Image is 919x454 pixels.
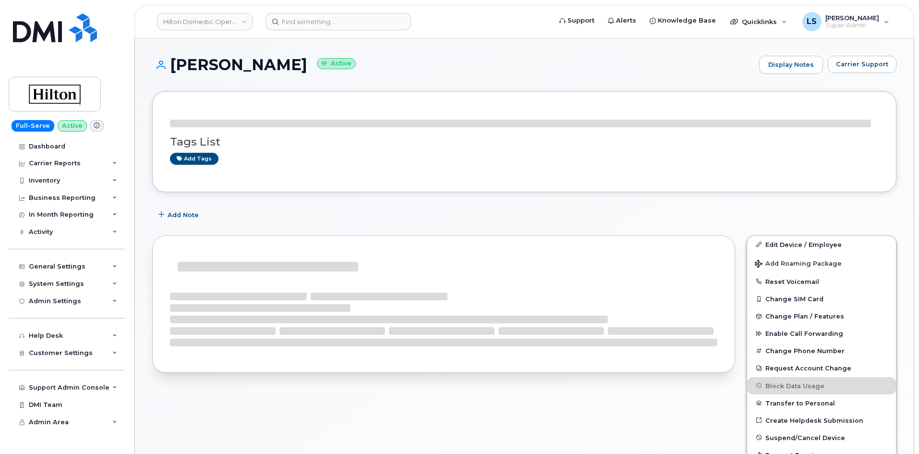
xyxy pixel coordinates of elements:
[747,253,896,273] button: Add Roaming Package
[765,313,844,320] span: Change Plan / Features
[755,260,842,269] span: Add Roaming Package
[747,377,896,394] button: Block Data Usage
[747,342,896,359] button: Change Phone Number
[759,56,823,74] a: Display Notes
[765,434,845,441] span: Suspend/Cancel Device
[747,290,896,307] button: Change SIM Card
[747,236,896,253] a: Edit Device / Employee
[168,210,199,220] span: Add Note
[317,58,356,69] small: Active
[747,307,896,325] button: Change Plan / Features
[747,412,896,429] a: Create Helpdesk Submission
[170,153,218,165] a: Add tags
[747,359,896,377] button: Request Account Change
[765,330,843,337] span: Enable Call Forwarding
[152,56,754,73] h1: [PERSON_NAME]
[747,394,896,412] button: Transfer to Personal
[747,429,896,446] button: Suspend/Cancel Device
[170,136,879,148] h3: Tags List
[828,56,896,73] button: Carrier Support
[747,273,896,290] button: Reset Voicemail
[747,325,896,342] button: Enable Call Forwarding
[836,60,888,69] span: Carrier Support
[152,207,207,224] button: Add Note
